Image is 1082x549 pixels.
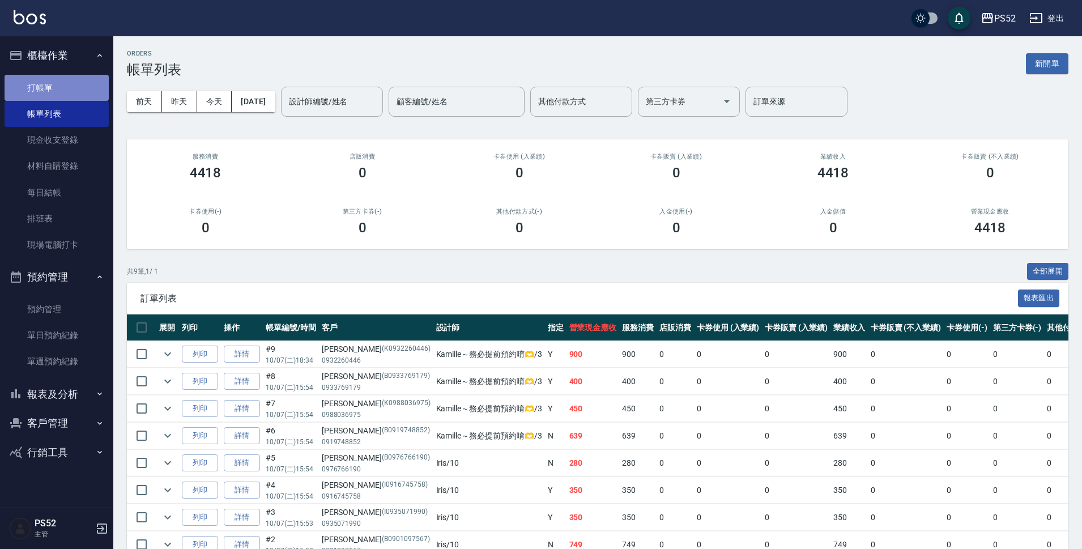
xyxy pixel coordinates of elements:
[322,398,431,410] div: [PERSON_NAME]
[990,504,1045,531] td: 0
[762,314,830,341] th: 卡券販賣 (入業績)
[5,438,109,467] button: 行銷工具
[454,153,584,160] h2: 卡券使用 (入業績)
[566,450,620,476] td: 280
[182,454,218,472] button: 列印
[297,208,427,215] h2: 第三方卡券(-)
[322,479,431,491] div: [PERSON_NAME]
[619,423,657,449] td: 639
[868,395,944,422] td: 0
[433,395,545,422] td: Kamille～務必提前預約唷🫶 /3
[830,341,868,368] td: 900
[5,127,109,153] a: 現金收支登錄
[657,504,694,531] td: 0
[224,482,260,499] a: 詳情
[762,477,830,504] td: 0
[545,395,566,422] td: Y
[156,314,179,341] th: 展開
[990,314,1045,341] th: 第三方卡券(-)
[322,452,431,464] div: [PERSON_NAME]
[433,504,545,531] td: Iris /10
[322,355,431,365] p: 0932260446
[322,410,431,420] p: 0988036975
[159,454,176,471] button: expand row
[619,314,657,341] th: 服務消費
[762,395,830,422] td: 0
[127,62,181,78] h3: 帳單列表
[382,479,427,491] p: (I0916745758)
[224,400,260,418] a: 詳情
[694,423,762,449] td: 0
[433,477,545,504] td: Iris /10
[221,314,263,341] th: 操作
[162,91,197,112] button: 昨天
[322,518,431,529] p: 0935071990
[566,314,620,341] th: 營業現金應收
[454,208,584,215] h2: 其他付款方式(-)
[566,341,620,368] td: 900
[35,529,92,539] p: 主管
[694,368,762,395] td: 0
[5,75,109,101] a: 打帳單
[182,373,218,390] button: 列印
[5,206,109,232] a: 排班表
[5,153,109,179] a: 材料自購登錄
[762,368,830,395] td: 0
[322,382,431,393] p: 0933769179
[1026,53,1068,74] button: 新開單
[619,504,657,531] td: 350
[14,10,46,24] img: Logo
[694,395,762,422] td: 0
[976,7,1020,30] button: PS52
[545,314,566,341] th: 指定
[566,477,620,504] td: 350
[694,341,762,368] td: 0
[224,427,260,445] a: 詳情
[322,464,431,474] p: 0976766190
[5,380,109,409] button: 報表及分析
[266,464,316,474] p: 10/07 (二) 15:54
[266,437,316,447] p: 10/07 (二) 15:54
[263,504,319,531] td: #3
[944,395,990,422] td: 0
[359,220,367,236] h3: 0
[657,423,694,449] td: 0
[382,507,427,518] p: (I0935071990)
[5,296,109,322] a: 預約管理
[433,423,545,449] td: Kamille～務必提前預約唷🫶 /3
[322,343,431,355] div: [PERSON_NAME]
[182,427,218,445] button: 列印
[263,314,319,341] th: 帳單編號/時間
[545,477,566,504] td: Y
[1018,290,1060,307] button: 報表匯出
[619,450,657,476] td: 280
[382,398,430,410] p: (K0988036975)
[868,314,944,341] th: 卡券販賣 (不入業績)
[868,368,944,395] td: 0
[925,153,1055,160] h2: 卡券販賣 (不入業績)
[224,509,260,526] a: 詳情
[762,450,830,476] td: 0
[762,423,830,449] td: 0
[5,262,109,292] button: 預約管理
[5,322,109,348] a: 單日預約紀錄
[322,491,431,501] p: 0916745758
[266,382,316,393] p: 10/07 (二) 15:54
[382,371,429,382] p: (B0933769179)
[990,423,1045,449] td: 0
[182,482,218,499] button: 列印
[433,314,545,341] th: 設計師
[159,346,176,363] button: expand row
[359,165,367,181] h3: 0
[619,477,657,504] td: 350
[768,208,898,215] h2: 入金儲值
[768,153,898,160] h2: 業績收入
[5,348,109,374] a: 單週預約紀錄
[140,208,270,215] h2: 卡券使用(-)
[35,518,92,529] h5: PS52
[619,368,657,395] td: 400
[944,341,990,368] td: 0
[619,341,657,368] td: 900
[868,477,944,504] td: 0
[322,534,431,546] div: [PERSON_NAME]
